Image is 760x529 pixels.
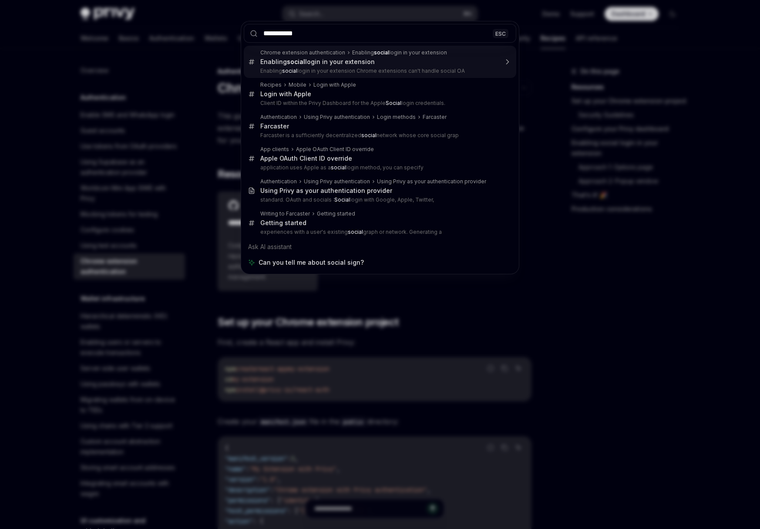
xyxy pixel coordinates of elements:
div: Using Privy as your authentication provider [377,178,486,185]
b: social [331,164,346,171]
p: Client ID within the Privy Dashboard for the Apple login credentials. [260,100,498,107]
span: Can you tell me about social sign? [259,258,364,267]
div: Login methods [377,114,416,121]
div: Farcaster [260,122,289,130]
b: Social [386,100,401,106]
p: application uses Apple as a login method, you can specify [260,164,498,171]
div: Writing to Farcaster [260,210,310,217]
b: social [282,67,297,74]
div: Enabling login in your extension [260,58,375,66]
div: Login with Apple [260,90,311,98]
div: Getting started [317,210,355,217]
div: ESC [493,29,508,38]
div: Login with Apple [313,81,356,88]
b: social [374,49,389,56]
div: Apple OAuth Client ID override [260,155,352,162]
b: social [287,58,305,65]
div: Using Privy as your authentication provider [260,187,392,195]
p: Enabling login in your extension Chrome extensions can't handle social OA [260,67,498,74]
div: Chrome extension authentication [260,49,345,56]
b: social [348,229,363,235]
div: Apple OAuth Client ID override [296,146,374,153]
p: Farcaster is a sufficiently decentralized network whose core social grap [260,132,498,139]
p: standard. OAuth and socials : login with Google, Apple, Twitter, [260,196,498,203]
div: Using Privy authentication [304,178,370,185]
div: Enabling login in your extension [352,49,447,56]
b: social [361,132,377,138]
div: Mobile [289,81,306,88]
div: Farcaster [423,114,447,121]
div: Ask AI assistant [244,239,516,255]
div: Authentication [260,114,297,121]
div: Authentication [260,178,297,185]
div: Getting started [260,219,306,227]
p: experiences with a user's existing graph or network. Generating a [260,229,498,236]
div: Using Privy authentication [304,114,370,121]
div: App clients [260,146,289,153]
div: Recipes [260,81,282,88]
b: Social [334,196,350,203]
